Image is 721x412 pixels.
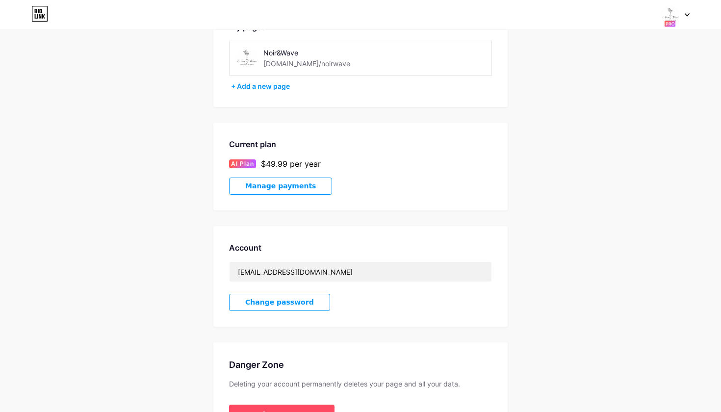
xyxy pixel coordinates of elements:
div: + Add a new page [231,81,492,91]
span: Change password [245,298,314,307]
img: noirwave [661,5,679,24]
button: Change password [229,294,330,311]
button: Manage payments [229,178,332,195]
div: [DOMAIN_NAME]/noirwave [263,58,350,69]
div: Current plan [229,138,492,150]
img: noirwave [235,47,257,69]
span: AI Plan [231,159,254,168]
div: $49.99 per year [261,158,321,170]
div: Account [229,242,492,254]
input: Email [230,262,491,282]
div: Deleting your account permanently deletes your page and all your data. [229,379,492,389]
div: Noir&Wave [263,48,385,58]
div: Danger Zone [229,358,492,371]
span: Manage payments [245,182,316,190]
